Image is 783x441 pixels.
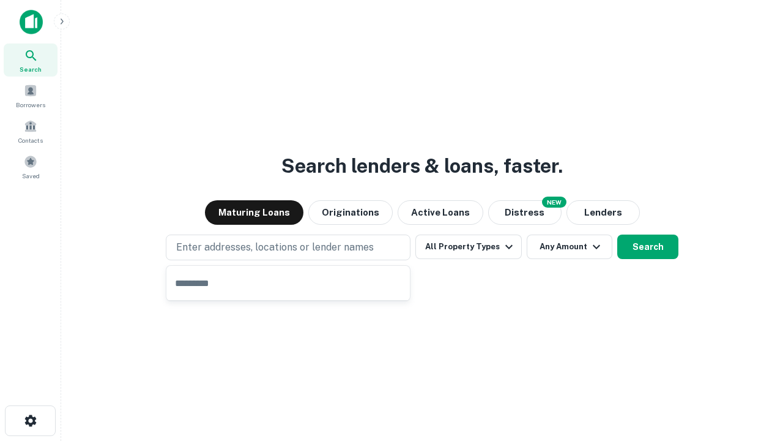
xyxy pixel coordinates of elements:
img: capitalize-icon.png [20,10,43,34]
button: Enter addresses, locations or lender names [166,235,410,260]
button: All Property Types [415,235,522,259]
div: NEW [542,197,566,208]
iframe: Chat Widget [722,343,783,402]
button: Any Amount [527,235,612,259]
button: Active Loans [398,200,483,225]
span: Borrowers [16,100,45,110]
button: Search distressed loans with lien and other non-mortgage details. [488,200,562,225]
span: Search [20,64,42,74]
a: Borrowers [4,79,58,112]
button: Maturing Loans [205,200,303,225]
h3: Search lenders & loans, faster. [281,151,563,181]
span: Contacts [18,135,43,145]
button: Lenders [566,200,640,225]
p: Enter addresses, locations or lender names [176,240,374,255]
a: Saved [4,150,58,183]
button: Originations [308,200,393,225]
span: Saved [22,171,40,181]
a: Search [4,43,58,77]
button: Search [617,235,678,259]
a: Contacts [4,115,58,148]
